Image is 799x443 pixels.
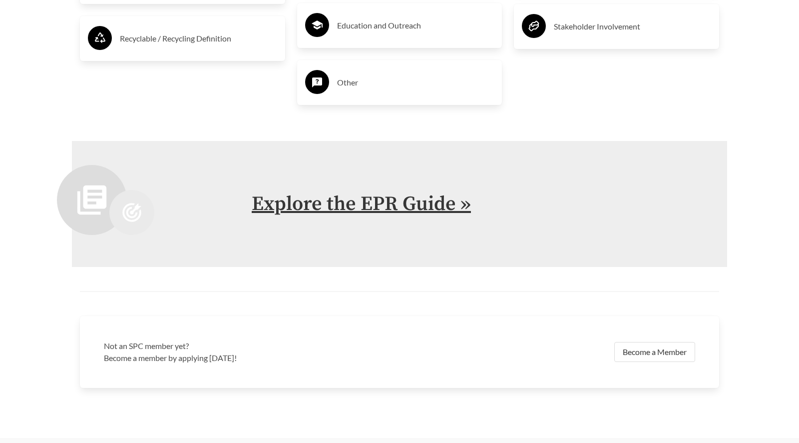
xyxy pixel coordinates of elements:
h3: Not an SPC member yet? [104,340,394,352]
h3: Stakeholder Involvement [554,18,711,34]
h3: Education and Outreach [337,17,494,33]
h3: Other [337,74,494,90]
p: Become a member by applying [DATE]! [104,352,394,364]
a: Become a Member [614,342,695,362]
h3: Recyclable / Recycling Definition [120,30,277,46]
a: Explore the EPR Guide » [252,191,471,216]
